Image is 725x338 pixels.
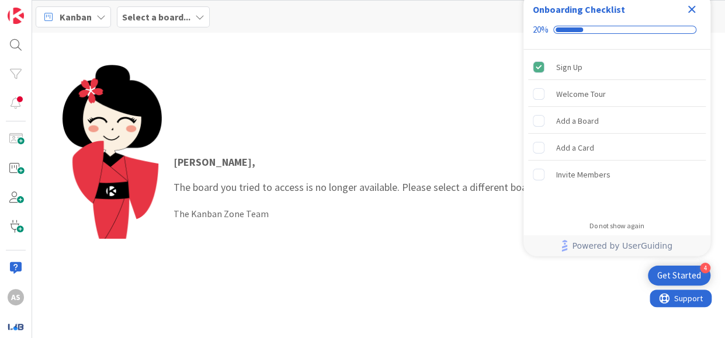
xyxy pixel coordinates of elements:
div: Add a Board is incomplete. [528,108,706,134]
div: Add a Board [556,114,599,128]
div: The Kanban Zone Team [174,207,683,221]
a: Powered by UserGuiding [529,235,705,256]
strong: [PERSON_NAME] , [174,155,255,169]
div: Open Get Started checklist, remaining modules: 4 [648,266,710,285]
div: Sign Up [556,60,582,74]
div: Get Started [657,270,701,281]
div: Add a Card [556,141,594,155]
div: Welcome Tour [556,87,606,101]
div: Checklist progress: 20% [533,25,701,35]
span: Kanban [60,10,92,24]
div: Onboarding Checklist [533,2,625,16]
div: Add a Card is incomplete. [528,135,706,161]
div: Invite Members is incomplete. [528,162,706,187]
span: Support [25,2,53,16]
div: Sign Up is complete. [528,54,706,80]
p: The board you tried to access is no longer available. Please select a different board from the dr... [174,154,683,195]
div: Do not show again [589,221,644,231]
img: Visit kanbanzone.com [8,8,24,24]
div: AS [8,289,24,305]
div: 4 [700,263,710,273]
div: Footer [523,235,710,256]
b: Select a board... [122,11,190,23]
div: Checklist items [523,50,710,214]
div: 20% [533,25,549,35]
div: Invite Members [556,168,610,182]
img: avatar [8,318,24,334]
span: Powered by UserGuiding [572,239,672,253]
div: Welcome Tour is incomplete. [528,81,706,107]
